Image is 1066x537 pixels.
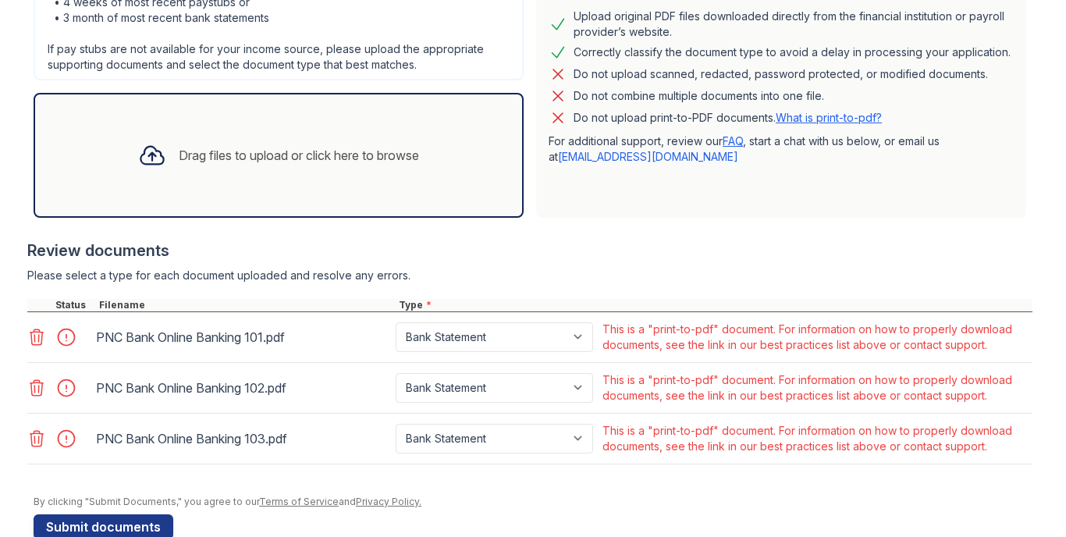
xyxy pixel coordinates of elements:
[259,496,339,507] a: Terms of Service
[602,423,1029,454] div: This is a "print-to-pdf" document. For information on how to properly download documents, see the...
[574,43,1011,62] div: Correctly classify the document type to avoid a delay in processing your application.
[574,87,824,105] div: Do not combine multiple documents into one file.
[96,375,389,400] div: PNC Bank Online Banking 102.pdf
[549,133,1014,165] p: For additional support, review our , start a chat with us below, or email us at
[574,65,988,84] div: Do not upload scanned, redacted, password protected, or modified documents.
[96,426,389,451] div: PNC Bank Online Banking 103.pdf
[179,146,419,165] div: Drag files to upload or click here to browse
[558,150,738,163] a: [EMAIL_ADDRESS][DOMAIN_NAME]
[34,496,1032,508] div: By clicking "Submit Documents," you agree to our and
[396,299,1032,311] div: Type
[602,322,1029,353] div: This is a "print-to-pdf" document. For information on how to properly download documents, see the...
[356,496,421,507] a: Privacy Policy.
[574,110,882,126] p: Do not upload print-to-PDF documents.
[776,111,882,124] a: What is print-to-pdf?
[602,372,1029,404] div: This is a "print-to-pdf" document. For information on how to properly download documents, see the...
[27,240,1032,261] div: Review documents
[27,268,1032,283] div: Please select a type for each document uploaded and resolve any errors.
[96,325,389,350] div: PNC Bank Online Banking 101.pdf
[723,134,743,148] a: FAQ
[52,299,96,311] div: Status
[574,9,1014,40] div: Upload original PDF files downloaded directly from the financial institution or payroll provider’...
[96,299,396,311] div: Filename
